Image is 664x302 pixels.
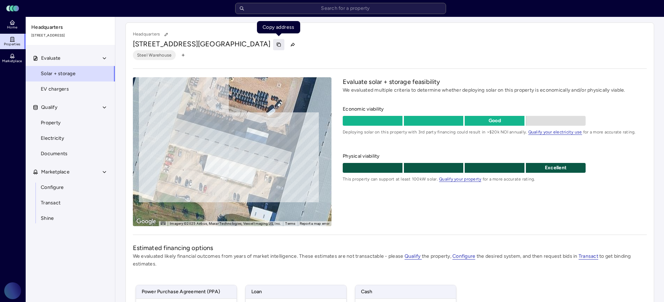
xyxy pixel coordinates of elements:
span: Properties [4,42,21,46]
div: Copy address [257,21,300,33]
span: Imagery ©2025 Airbus, Maxar Technologies, Vexcel Imaging US, Inc. [170,222,281,225]
img: Google [135,217,158,226]
span: Headquarters [31,24,110,31]
p: We evaluated likely financial outcomes from years of market intelligence. These estimates are not... [133,252,647,268]
p: We evaluated multiple criteria to determine whether deploying solar on this property is economica... [343,86,646,94]
button: Steel Warehouse [133,50,176,60]
span: Property [41,119,60,127]
a: Configure [25,180,115,195]
span: Power Purchase Agreement (PPA) [136,285,237,298]
a: Open this area in Google Maps (opens a new window) [135,217,158,226]
span: EV chargers [41,85,69,93]
p: Excellent [526,164,586,172]
button: Marketplace [26,164,116,180]
input: Search for a property [235,3,446,14]
a: Terms (opens in new tab) [285,222,295,225]
a: Electricity [25,131,115,146]
span: Evaluate [41,54,60,62]
span: [STREET_ADDRESS] [31,33,110,38]
span: Configure [452,253,475,260]
a: Qualify your property [439,177,481,182]
span: Marketplace [41,168,70,176]
span: Documents [41,150,67,158]
span: Marketplace [2,59,22,63]
span: [GEOGRAPHIC_DATA] [198,40,271,48]
a: Transact [579,253,598,259]
a: Documents [25,146,115,162]
span: Qualify [405,253,422,260]
span: Transact [41,199,60,207]
a: Qualify [405,253,422,259]
span: Steel Warehouse [137,52,172,59]
h2: Evaluate solar + storage feasibility [343,77,646,86]
h2: Estimated financing options [133,243,647,252]
p: Good [465,117,524,125]
a: EV chargers [25,81,115,97]
a: Property [25,115,115,131]
a: Transact [25,195,115,211]
a: Configure [452,253,475,259]
p: Headquarters [133,30,171,39]
button: Evaluate [26,51,116,66]
span: Shine [41,215,54,222]
span: Cash [355,285,456,298]
a: Shine [25,211,115,226]
span: Physical viability [343,152,646,160]
span: Loan [246,285,346,298]
span: This property can support at least 100kW solar. for a more accurate rating. [343,176,646,183]
a: Report a map error [300,222,330,225]
span: Economic viability [343,105,646,113]
span: Solar + storage [41,70,76,78]
a: Solar + storage [25,66,115,81]
a: Qualify your electricity use [528,130,582,134]
button: Keyboard shortcuts [161,222,166,225]
span: Home [7,25,17,29]
span: Electricity [41,134,64,142]
span: Qualify [41,104,57,111]
span: [STREET_ADDRESS] [133,40,198,48]
span: Configure [41,184,64,191]
span: Transact [579,253,598,260]
span: Deploying solar on this property with 3rd party financing could result in >$20k NOI annually. for... [343,129,646,136]
button: Qualify [26,100,116,115]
